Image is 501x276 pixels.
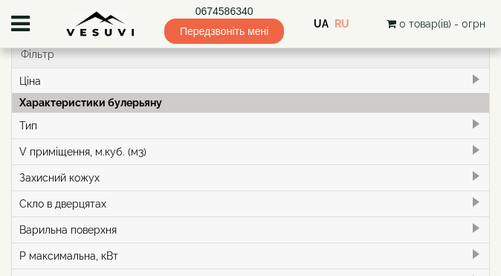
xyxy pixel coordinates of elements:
div: V приміщення, м.куб. (м3) [12,138,489,164]
span: Передзвоніть мені [164,19,284,44]
div: Захисний кожух [12,164,489,190]
div: Тип [12,112,489,138]
button: 0 товар(ів) - 0грн [382,16,490,32]
div: P максимальна, кВт [12,243,489,269]
a: RU [334,18,349,30]
div: Ціна [12,68,489,94]
span: 0 товар(ів) - 0грн [399,18,485,30]
a: 0674586340 [164,4,284,19]
div: Фільтр [12,41,489,68]
div: Скло в дверцятах [12,190,489,216]
img: Завод VESUVI [66,11,135,37]
a: UA [314,18,329,30]
div: Варильна поверхня [12,216,489,243]
div: Характеристики булерьяну [12,93,489,112]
